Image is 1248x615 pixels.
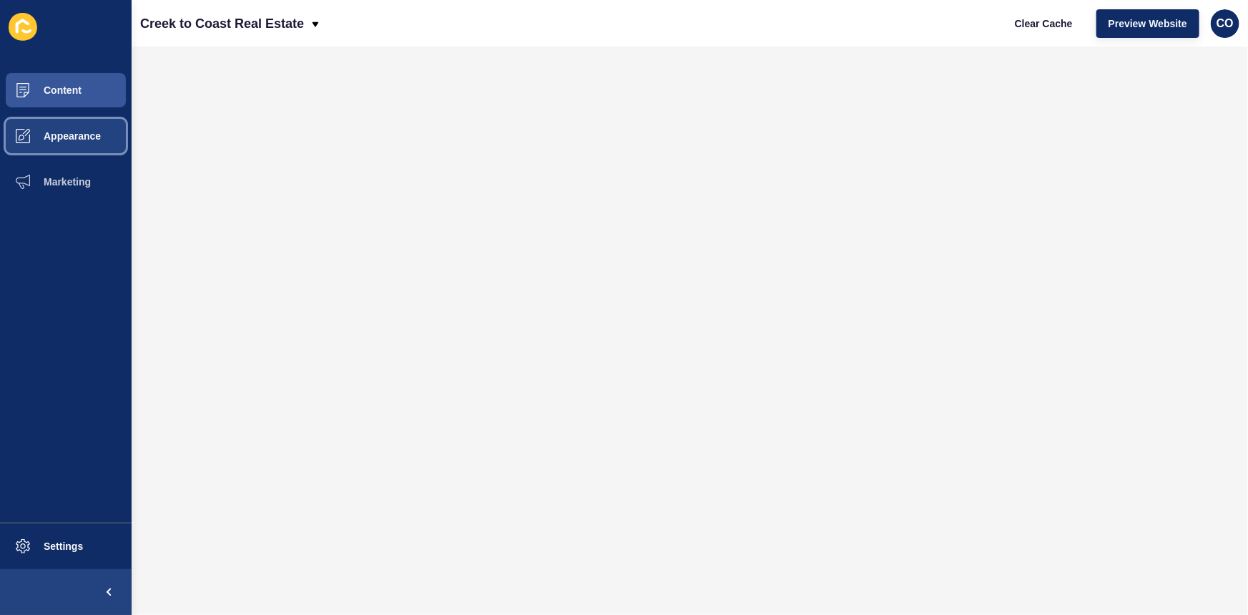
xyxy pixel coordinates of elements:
span: CO [1217,16,1234,31]
button: Preview Website [1096,9,1199,38]
button: Clear Cache [1003,9,1085,38]
span: Clear Cache [1015,16,1073,31]
p: Creek to Coast Real Estate [140,6,304,42]
span: Preview Website [1109,16,1187,31]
